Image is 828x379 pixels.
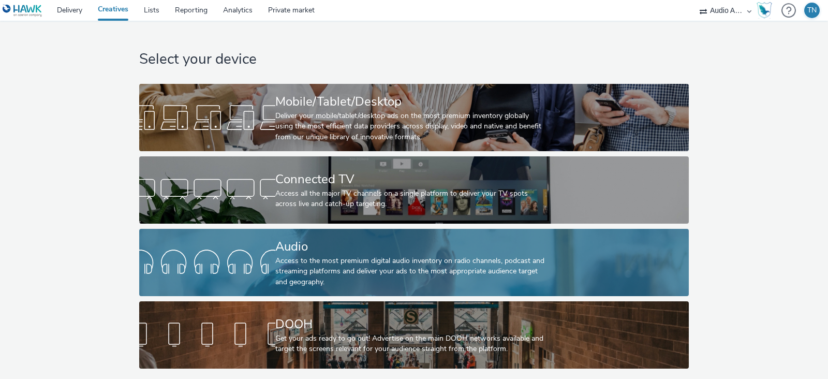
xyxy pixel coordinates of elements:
h1: Select your device [139,50,689,69]
a: Mobile/Tablet/DesktopDeliver your mobile/tablet/desktop ads on the most premium inventory globall... [139,84,689,151]
a: AudioAccess to the most premium digital audio inventory on radio channels, podcast and streaming ... [139,229,689,296]
div: Access all the major TV channels on a single platform to deliver your TV spots across live and ca... [275,188,548,210]
div: Access to the most premium digital audio inventory on radio channels, podcast and streaming platf... [275,256,548,287]
div: Deliver your mobile/tablet/desktop ads on the most premium inventory globally using the most effi... [275,111,548,142]
img: Hawk Academy [757,2,772,19]
div: TN [807,3,817,18]
div: Get your ads ready to go out! Advertise on the main DOOH networks available and target the screen... [275,333,548,355]
a: DOOHGet your ads ready to go out! Advertise on the main DOOH networks available and target the sc... [139,301,689,369]
div: DOOH [275,315,548,333]
a: Connected TVAccess all the major TV channels on a single platform to deliver your TV spots across... [139,156,689,224]
div: Connected TV [275,170,548,188]
div: Audio [275,238,548,256]
img: undefined Logo [3,4,42,17]
div: Mobile/Tablet/Desktop [275,93,548,111]
a: Hawk Academy [757,2,776,19]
